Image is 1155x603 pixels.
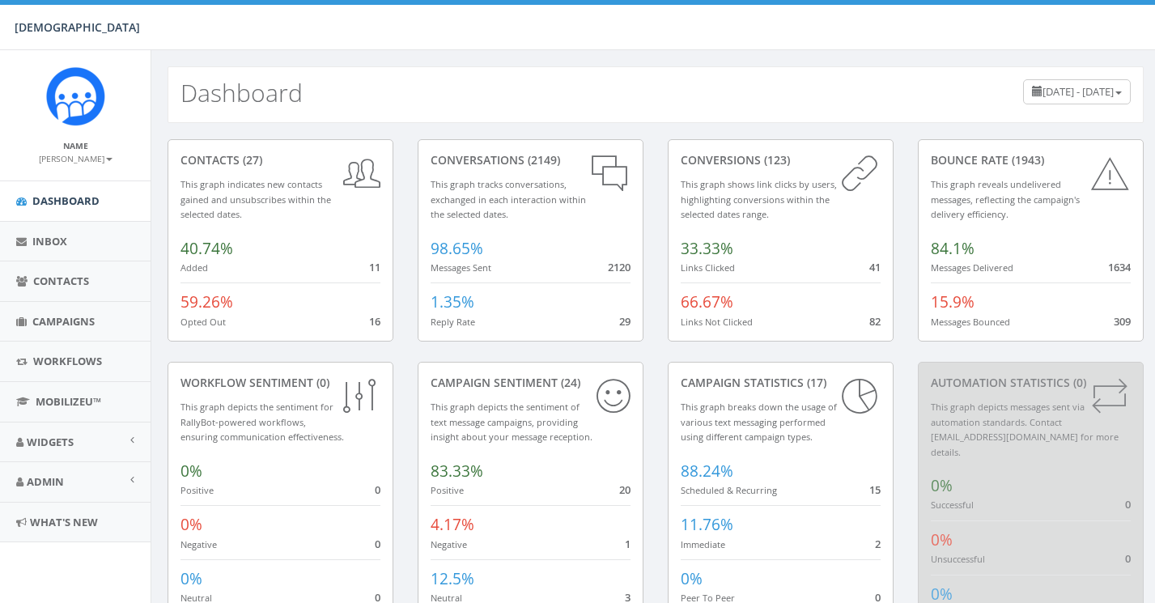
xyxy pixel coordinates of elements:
span: 0 [1125,497,1131,512]
span: 29 [619,314,631,329]
div: Campaign Statistics [681,375,881,391]
img: Rally_Platform_Icon.png [45,66,106,127]
small: Scheduled & Recurring [681,484,777,496]
span: 0% [180,514,202,535]
small: This graph reveals undelivered messages, reflecting the campaign's delivery efficiency. [931,178,1080,220]
span: What's New [30,515,98,529]
span: 1634 [1108,260,1131,274]
span: 0% [180,568,202,589]
span: 15.9% [931,291,975,312]
span: (24) [558,375,580,390]
span: MobilizeU™ [36,394,101,409]
span: 40.74% [180,238,233,259]
span: 0% [681,568,703,589]
span: 88.24% [681,461,733,482]
span: 83.33% [431,461,483,482]
small: This graph depicts messages sent via automation standards. Contact [EMAIL_ADDRESS][DOMAIN_NAME] f... [931,401,1119,458]
div: Campaign Sentiment [431,375,631,391]
span: Contacts [33,274,89,288]
small: This graph breaks down the usage of various text messaging performed using different campaign types. [681,401,837,443]
small: This graph depicts the sentiment of text message campaigns, providing insight about your message ... [431,401,592,443]
span: (27) [240,152,262,168]
span: 41 [869,260,881,274]
small: Unsuccessful [931,553,985,565]
span: 84.1% [931,238,975,259]
span: 0% [180,461,202,482]
span: 82 [869,314,881,329]
span: (0) [313,375,329,390]
small: This graph shows link clicks by users, highlighting conversions within the selected dates range. [681,178,837,220]
span: [DATE] - [DATE] [1042,84,1114,99]
small: Positive [431,484,464,496]
span: [DEMOGRAPHIC_DATA] [15,19,140,35]
small: Added [180,261,208,274]
span: Campaigns [32,314,95,329]
div: conversions [681,152,881,168]
span: 98.65% [431,238,483,259]
span: Inbox [32,234,67,248]
span: 20 [619,482,631,497]
small: This graph tracks conversations, exchanged in each interaction within the selected dates. [431,178,586,220]
small: Name [63,140,88,151]
span: 0% [931,475,953,496]
span: 59.26% [180,291,233,312]
div: Automation Statistics [931,375,1131,391]
small: Negative [180,538,217,550]
span: (1943) [1009,152,1044,168]
div: conversations [431,152,631,168]
span: 4.17% [431,514,474,535]
div: contacts [180,152,380,168]
span: 11 [369,260,380,274]
div: Workflow Sentiment [180,375,380,391]
span: 2 [875,537,881,551]
span: (0) [1070,375,1086,390]
span: 0 [375,482,380,497]
span: Dashboard [32,193,100,208]
span: 15 [869,482,881,497]
span: 12.5% [431,568,474,589]
small: Immediate [681,538,725,550]
span: 0% [931,529,953,550]
span: (123) [761,152,790,168]
span: (17) [804,375,826,390]
small: Negative [431,538,467,550]
span: 16 [369,314,380,329]
span: 1 [625,537,631,551]
span: Widgets [27,435,74,449]
small: Links Not Clicked [681,316,753,328]
span: 2120 [608,260,631,274]
h2: Dashboard [180,79,303,106]
small: This graph indicates new contacts gained and unsubscribes within the selected dates. [180,178,331,220]
small: Links Clicked [681,261,735,274]
small: [PERSON_NAME] [39,153,113,164]
div: Bounce Rate [931,152,1131,168]
span: (2149) [524,152,560,168]
span: Admin [27,474,64,489]
small: Messages Delivered [931,261,1013,274]
span: 0 [375,537,380,551]
span: 0 [1125,551,1131,566]
small: Messages Sent [431,261,491,274]
span: Workflows [33,354,102,368]
span: 66.67% [681,291,733,312]
span: 11.76% [681,514,733,535]
small: Reply Rate [431,316,475,328]
small: Successful [931,499,974,511]
span: 309 [1114,314,1131,329]
small: Messages Bounced [931,316,1010,328]
span: 1.35% [431,291,474,312]
span: 33.33% [681,238,733,259]
small: Positive [180,484,214,496]
small: Opted Out [180,316,226,328]
small: This graph depicts the sentiment for RallyBot-powered workflows, ensuring communication effective... [180,401,344,443]
a: [PERSON_NAME] [39,151,113,165]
